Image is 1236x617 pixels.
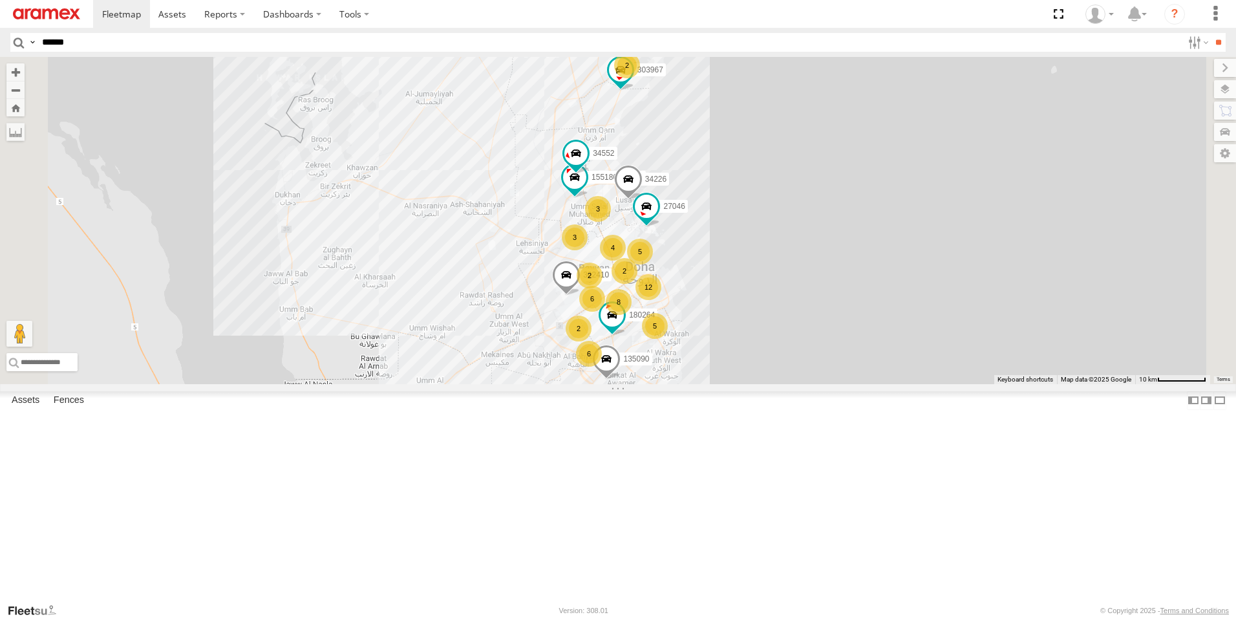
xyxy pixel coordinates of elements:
[7,604,67,617] a: Visit our Website
[577,263,602,288] div: 2
[47,391,91,409] label: Fences
[1187,391,1200,410] label: Dock Summary Table to the Left
[591,173,686,182] span: 155180- [PERSON_NAME]
[5,391,46,409] label: Assets
[629,311,655,320] span: 180264
[606,289,632,315] div: 8
[585,196,611,222] div: 3
[997,375,1053,384] button: Keyboard shortcuts
[614,52,640,78] div: 2
[612,258,637,284] div: 2
[559,607,608,614] div: Version: 308.01
[1200,391,1213,410] label: Dock Summary Table to the Right
[600,235,626,261] div: 4
[6,123,25,141] label: Measure
[6,99,25,116] button: Zoom Home
[562,224,588,250] div: 3
[637,65,663,74] span: 303967
[1183,33,1211,52] label: Search Filter Options
[1139,376,1157,383] span: 10 km
[593,149,614,158] span: 34552
[642,313,668,339] div: 5
[1100,607,1229,614] div: © Copyright 2025 -
[1217,377,1230,382] a: Terms (opens in new tab)
[576,341,602,367] div: 6
[6,81,25,99] button: Zoom out
[645,175,666,184] span: 34226
[579,286,605,312] div: 6
[6,63,25,81] button: Zoom in
[6,321,32,347] button: Drag Pegman onto the map to open Street View
[635,274,661,300] div: 12
[1160,607,1229,614] a: Terms and Conditions
[1214,144,1236,162] label: Map Settings
[1081,5,1118,24] div: Mohammed Fahim
[27,33,37,52] label: Search Query
[13,8,80,19] img: aramex-logo.svg
[1135,375,1210,384] button: Map Scale: 10 km per 72 pixels
[627,239,653,265] div: 5
[566,316,591,341] div: 2
[623,354,649,363] span: 135090
[663,202,685,211] span: 27046
[1061,376,1131,383] span: Map data ©2025 Google
[1213,391,1226,410] label: Hide Summary Table
[1164,4,1185,25] i: ?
